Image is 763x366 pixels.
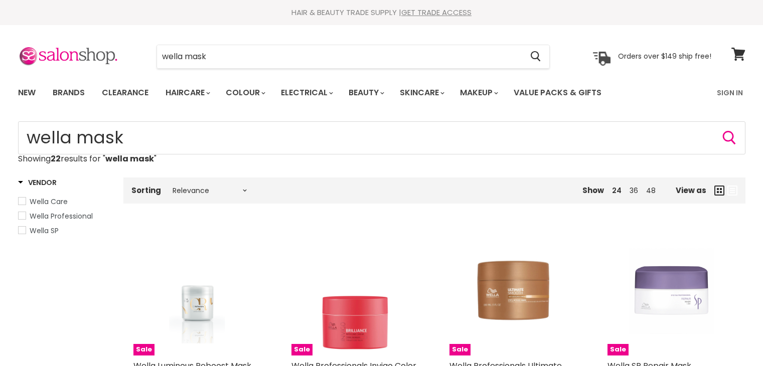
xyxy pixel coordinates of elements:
a: Beauty [341,82,390,103]
a: Wella Luminous Reboost MaskSale [133,228,261,355]
input: Search [18,121,745,154]
a: 24 [612,186,622,196]
strong: wella mask [105,153,154,164]
a: Value Packs & Gifts [506,82,609,103]
p: Showing results for " " [18,154,745,163]
a: 48 [646,186,656,196]
a: Clearance [94,82,156,103]
button: Search [523,45,549,68]
a: Brands [45,82,92,103]
a: 36 [630,186,638,196]
img: Wella Professionals Ultimate Smooth Mask [449,228,577,355]
span: Sale [607,344,629,355]
a: GET TRADE ACCESS [401,7,472,18]
h3: Vendor [18,177,57,188]
span: Sale [133,344,155,355]
a: Electrical [273,82,339,103]
span: View as [676,186,706,195]
span: Wella SP [30,226,59,236]
a: Wella Professional [18,211,111,222]
form: Product [18,121,745,154]
div: HAIR & BEAUTY TRADE SUPPLY | [6,8,758,18]
a: Colour [218,82,271,103]
a: Wella SP [18,225,111,236]
a: Wella Care [18,196,111,207]
a: Wella Professionals Invigo Color Brilliance MaskSale [291,228,419,355]
img: Wella Professionals Invigo Color Brilliance Mask [291,228,419,355]
span: Show [582,185,604,196]
form: Product [157,45,550,69]
a: Wella Professionals Ultimate Smooth MaskSale [449,228,577,355]
span: Sale [291,344,313,355]
a: Makeup [452,82,504,103]
a: New [11,82,43,103]
ul: Main menu [11,78,660,107]
a: Sign In [711,82,749,103]
p: Orders over $149 ship free! [618,52,711,61]
label: Sorting [131,186,161,195]
a: Skincare [392,82,450,103]
nav: Main [6,78,758,107]
a: Haircare [158,82,216,103]
strong: 22 [51,153,61,164]
span: Sale [449,344,471,355]
button: Search [721,130,737,146]
span: Wella Care [30,197,68,207]
a: Wella SP Repair MaskSale [607,228,735,355]
input: Search [157,45,523,68]
span: Wella Professional [30,211,93,221]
